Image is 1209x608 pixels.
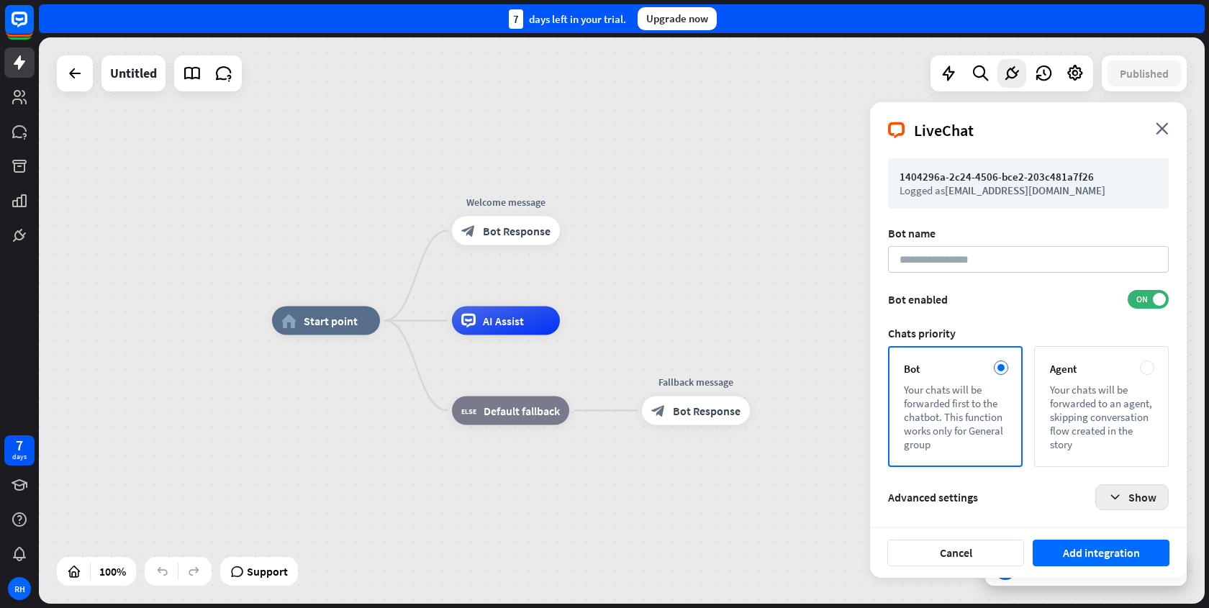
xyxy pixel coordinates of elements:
div: Logged as [900,170,1157,197]
button: Cancel [887,540,1024,566]
div: Untitled [110,55,157,91]
span: Start point [304,314,358,328]
p: 1404296a-2c24-4506-bce2-203c481a7f26 [900,170,1157,183]
button: Add integration [1033,540,1169,566]
span: [EMAIL_ADDRESS][DOMAIN_NAME] [945,183,1105,197]
div: Agent [1050,362,1153,376]
span: Default fallback [484,404,560,418]
i: block_bot_response [461,224,476,238]
span: LiveChat [914,120,974,140]
span: ON [1131,294,1153,305]
span: Advanced settings [888,490,978,504]
a: 7 days [4,435,35,466]
div: 7 [509,9,523,29]
div: Your chats will be forwarded first to the chatbot. This function works only for General group [904,383,1007,451]
div: days left in your trial. [509,9,626,29]
i: close [1156,122,1169,135]
span: Support [247,560,288,583]
span: Bot Response [483,224,551,238]
i: block_fallback [461,404,476,418]
span: Bot enabled [888,292,948,307]
button: Published [1107,60,1182,86]
button: Show [1095,484,1169,510]
div: Welcome message [441,195,571,209]
i: home_2 [281,314,296,328]
div: Bot [904,362,1007,376]
div: Fallback message [631,375,761,389]
div: 7 [16,439,23,452]
summary: Advanced settings Show [888,484,1169,510]
div: Your chats will be forwarded to an agent, skipping conversation flow created in the story [1050,383,1153,451]
button: Open LiveChat chat widget [12,6,55,49]
div: Upgrade now [638,7,717,30]
div: days [12,452,27,462]
div: 100% [95,560,130,583]
div: RH [8,577,31,600]
i: block_bot_response [651,404,666,418]
span: Bot Response [673,404,741,418]
div: Bot name [888,226,1169,240]
div: Chats priority [888,326,1169,340]
span: AI Assist [483,314,524,328]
